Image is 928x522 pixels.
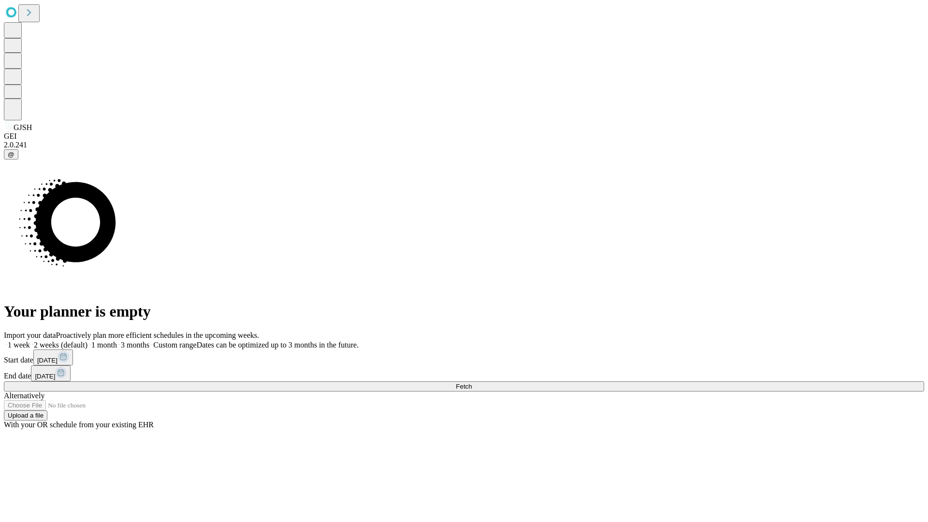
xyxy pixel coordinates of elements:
span: [DATE] [35,373,55,380]
h1: Your planner is empty [4,303,924,320]
div: Start date [4,349,924,365]
div: GEI [4,132,924,141]
span: Alternatively [4,391,44,400]
button: [DATE] [31,365,71,381]
span: 2 weeks (default) [34,341,87,349]
span: Fetch [456,383,472,390]
span: 3 months [121,341,149,349]
button: @ [4,149,18,159]
span: @ [8,151,14,158]
span: Custom range [153,341,196,349]
span: 1 month [91,341,117,349]
button: Upload a file [4,410,47,420]
span: Proactively plan more efficient schedules in the upcoming weeks. [56,331,259,339]
div: 2.0.241 [4,141,924,149]
button: [DATE] [33,349,73,365]
div: End date [4,365,924,381]
span: [DATE] [37,357,58,364]
span: With your OR schedule from your existing EHR [4,420,154,429]
span: GJSH [14,123,32,131]
span: Dates can be optimized up to 3 months in the future. [197,341,359,349]
button: Fetch [4,381,924,391]
span: 1 week [8,341,30,349]
span: Import your data [4,331,56,339]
